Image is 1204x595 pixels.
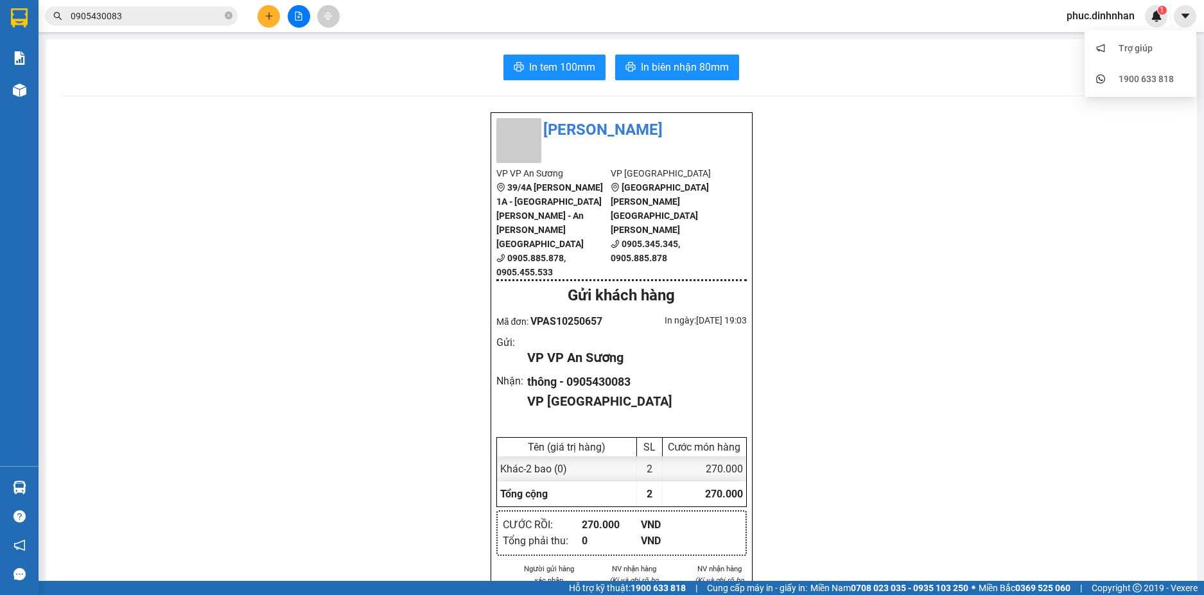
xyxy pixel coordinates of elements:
b: [GEOGRAPHIC_DATA][PERSON_NAME][GEOGRAPHIC_DATA][PERSON_NAME] [611,182,709,235]
div: Gửi : [496,334,528,350]
span: Miền Bắc [979,581,1070,595]
li: [PERSON_NAME] [6,6,186,31]
span: notification [13,539,26,551]
div: 1900 633 818 [1119,72,1174,86]
span: copyright [1133,583,1142,592]
li: NV nhận hàng [607,563,661,574]
li: VP [GEOGRAPHIC_DATA] [89,55,171,97]
div: 2 [637,456,663,481]
strong: 1900 633 818 [631,583,686,593]
img: solution-icon [13,51,26,65]
button: aim [317,5,340,28]
li: [PERSON_NAME] [496,118,747,142]
span: environment [6,71,15,80]
span: printer [514,62,524,74]
div: Nhận : [496,373,528,389]
span: In tem 100mm [529,59,595,75]
span: Hỗ trợ kỹ thuật: [569,581,686,595]
div: In ngày: [DATE] 19:03 [622,313,747,327]
div: SL [640,441,659,453]
div: Gửi khách hàng [496,284,747,308]
span: question-circle [13,510,26,522]
div: 270.000 [582,517,641,533]
span: aim [324,12,333,21]
img: icon-new-feature [1151,10,1162,22]
sup: 1 [1158,6,1167,15]
li: VP VP An Sương [496,166,611,180]
div: VND [641,517,701,533]
button: file-add [288,5,310,28]
span: whats-app [1096,74,1105,83]
div: VP VP An Sương [527,348,736,368]
img: warehouse-icon [13,83,26,97]
div: Tổng phải thu : [503,533,582,549]
span: Miền Nam [810,581,968,595]
span: | [695,581,697,595]
strong: 0708 023 035 - 0935 103 250 [851,583,968,593]
b: 0905.885.878, 0905.455.533 [496,253,566,277]
span: caret-down [1180,10,1191,22]
span: notification [1096,44,1105,53]
div: VND [641,533,701,549]
span: 270.000 [705,488,743,500]
span: search [53,12,62,21]
span: VPAS10250657 [530,315,602,327]
span: close-circle [225,12,232,19]
b: 39/4A [PERSON_NAME] 1A - [GEOGRAPHIC_DATA][PERSON_NAME] - An [PERSON_NAME][GEOGRAPHIC_DATA] [496,182,603,249]
div: Trợ giúp [1119,41,1153,55]
div: 270.000 [663,456,746,481]
li: VP [GEOGRAPHIC_DATA] [611,166,726,180]
span: ⚪️ [972,585,975,591]
span: environment [496,183,505,192]
b: 0905.345.345, 0905.885.878 [611,239,680,263]
div: thông - 0905430083 [527,373,736,391]
span: phone [611,239,620,248]
span: printer [625,62,636,74]
span: phuc.dinhnhan [1056,8,1145,24]
div: Mã đơn: [496,313,622,329]
span: message [13,568,26,580]
img: warehouse-icon [13,481,26,494]
li: Người gửi hàng xác nhận [522,563,577,586]
img: logo-vxr [11,8,28,28]
span: file-add [294,12,303,21]
input: Tìm tên, số ĐT hoặc mã đơn [71,9,222,23]
span: close-circle [225,10,232,22]
span: phone [496,254,505,263]
span: environment [611,183,620,192]
div: Cước món hàng [666,441,743,453]
div: Tên (giá trị hàng) [500,441,633,453]
span: In biên nhận 80mm [641,59,729,75]
li: VP VP An Sương [6,55,89,69]
span: Khác - 2 bao (0) [500,463,567,475]
div: VP [GEOGRAPHIC_DATA] [527,392,736,411]
button: caret-down [1174,5,1196,28]
span: 2 [647,488,652,500]
div: CƯỚC RỒI : [503,517,582,533]
div: 0 [582,533,641,549]
strong: 0369 525 060 [1015,583,1070,593]
span: 1 [1160,6,1164,15]
span: | [1080,581,1082,595]
span: Tổng cộng [500,488,548,500]
button: printerIn biên nhận 80mm [615,55,739,80]
button: plus [257,5,280,28]
button: printerIn tem 100mm [503,55,606,80]
span: Cung cấp máy in - giấy in: [707,581,807,595]
span: plus [265,12,274,21]
li: NV nhận hàng [692,563,747,574]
